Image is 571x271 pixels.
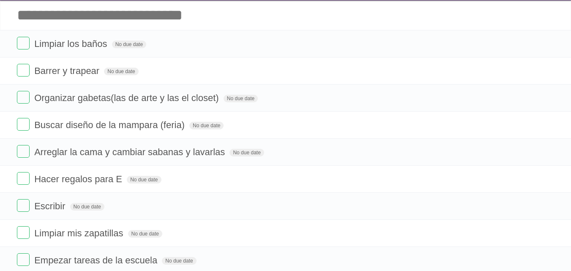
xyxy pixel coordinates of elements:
span: No due date [229,149,264,156]
span: No due date [224,95,258,102]
label: Done [17,172,30,185]
span: Empezar tareas de la escuela [34,255,159,266]
span: Hacer regalos para E [34,174,124,184]
span: No due date [70,203,104,211]
span: Arreglar la cama y cambiar sabanas y lavarlas [34,147,227,157]
span: Limpiar los baños [34,38,109,49]
label: Done [17,226,30,239]
label: Done [17,145,30,158]
label: Done [17,64,30,77]
span: No due date [162,257,196,265]
label: Done [17,37,30,49]
span: Escribir [34,201,67,211]
span: Buscar diseño de la mampara (feria) [34,120,187,130]
span: Barrer y trapear [34,66,101,76]
span: No due date [104,68,138,75]
span: No due date [189,122,224,129]
span: No due date [127,176,161,183]
label: Done [17,199,30,212]
span: Organizar gabetas(las de arte y las el closet) [34,93,221,103]
span: No due date [128,230,162,238]
label: Done [17,91,30,104]
label: Done [17,118,30,131]
label: Done [17,253,30,266]
span: Limpiar mis zapatillas [34,228,125,238]
span: No due date [112,41,146,48]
